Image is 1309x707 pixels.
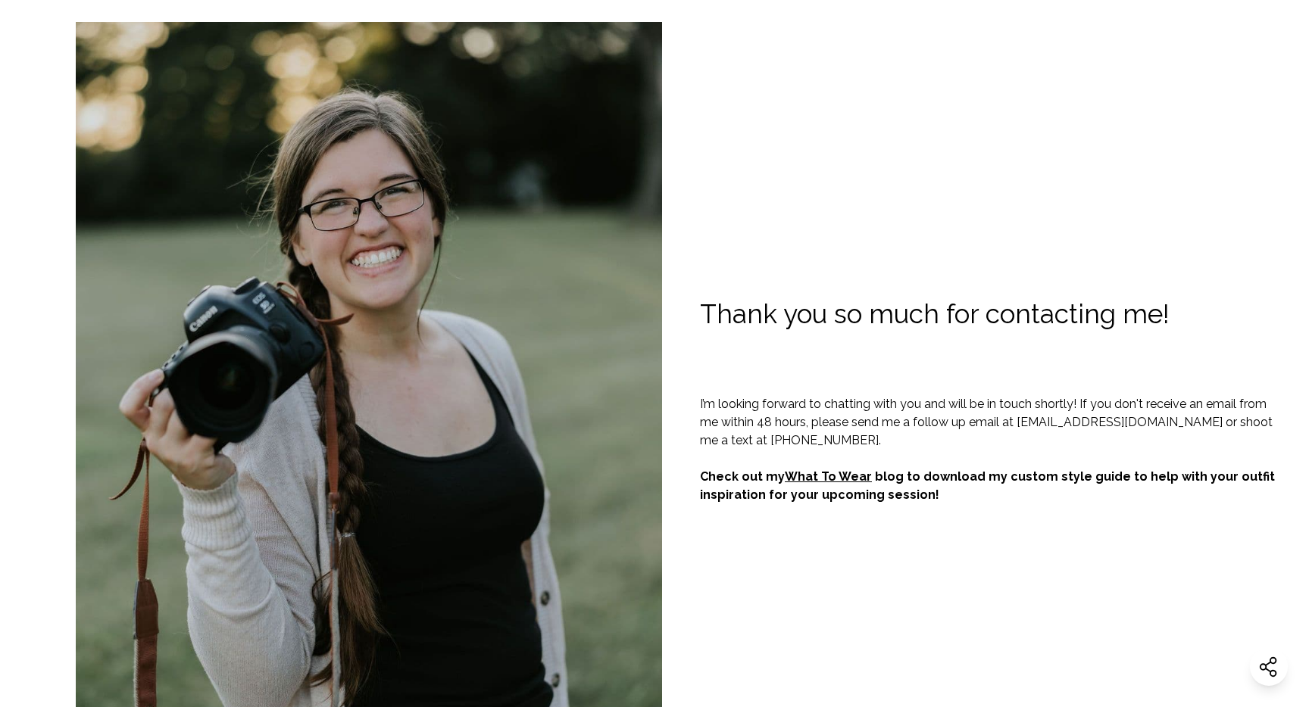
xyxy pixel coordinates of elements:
strong: Check out my [700,469,785,484]
h2: Thank you so much for contacting me! [700,294,1286,335]
a: What To Wear [785,469,875,484]
p: I’m looking forward to chatting with you and will be in touch shortly! If you don't receive an em... [700,395,1286,450]
strong: What To Wear [785,469,872,484]
strong: blog to download my custom style guide to help with your outfit inspiration for your upcoming ses... [700,469,1275,502]
button: Share this website [1250,648,1288,686]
